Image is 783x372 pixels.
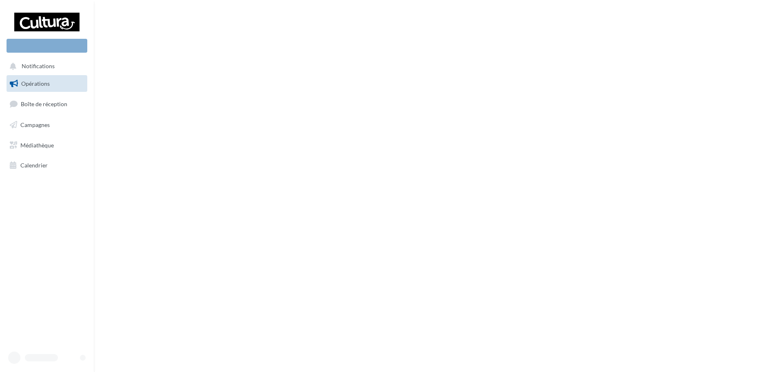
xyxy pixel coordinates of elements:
span: Campagnes [20,121,50,128]
span: Opérations [21,80,50,87]
a: Opérations [5,75,89,92]
a: Calendrier [5,157,89,174]
span: Boîte de réception [21,100,67,107]
div: Nouvelle campagne [7,39,87,53]
a: Boîte de réception [5,95,89,113]
a: Campagnes [5,116,89,134]
span: Calendrier [20,162,48,169]
a: Médiathèque [5,137,89,154]
span: Notifications [22,63,55,70]
span: Médiathèque [20,141,54,148]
